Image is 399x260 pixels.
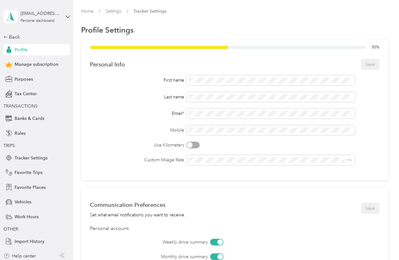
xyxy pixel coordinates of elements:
span: 50 % [372,45,379,50]
iframe: Everlance-gr Chat Button Frame [364,225,399,260]
label: Mobile [90,127,184,133]
div: Back [3,33,67,41]
button: Help center [3,253,36,259]
span: TRIPS [3,143,15,148]
span: Rules [15,130,26,137]
span: Favorite Places [15,184,46,191]
span: Banks & Cards [15,115,44,122]
div: Personal Info [90,61,125,68]
span: Profile [15,46,28,53]
label: Weekly drive summary [125,239,208,245]
span: Tracker Settings [15,155,48,161]
span: Vehicles [15,199,31,205]
div: Last name [90,94,184,100]
div: Communication Preferences [90,201,185,208]
div: [EMAIL_ADDRESS][DOMAIN_NAME] [21,10,60,17]
div: Personal dashboard [21,19,55,23]
span: Import History [15,238,44,245]
span: Favorite Trips [15,169,42,176]
label: Custom Milage Rate [90,157,184,163]
span: Tracker Settings [133,8,166,15]
a: Settings [106,9,121,14]
h1: Profile Settings [81,27,134,33]
span: Tax Center [15,90,37,97]
span: TRANSACTIONS [3,103,38,109]
span: OTHER [3,226,18,232]
div: Email [90,110,184,117]
a: Home [81,9,93,14]
div: Set what email notifications you want to receive. [90,212,185,218]
label: Use Kilometers [90,142,184,148]
span: mi [347,157,352,163]
div: Personal account [90,225,379,232]
label: Monthly drive summary [125,253,208,260]
span: Work Hours [15,214,39,220]
span: Manage subscription [15,61,58,68]
div: First name [90,77,184,84]
span: Purposes [15,76,33,83]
